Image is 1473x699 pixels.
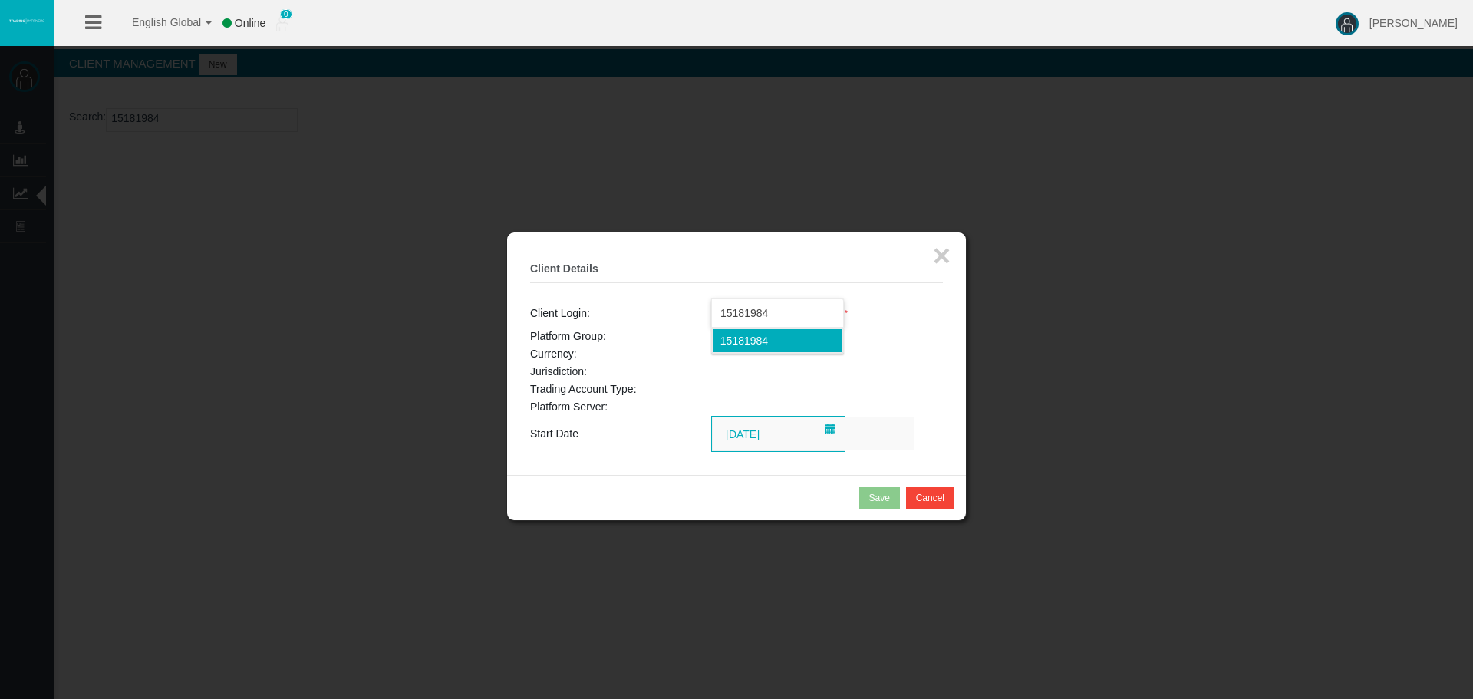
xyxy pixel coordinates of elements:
[720,335,768,347] span: 15181984
[530,328,711,345] td: Platform Group:
[530,398,711,416] td: Platform Server:
[112,16,201,28] span: English Global
[280,9,292,19] span: 0
[530,416,711,452] td: Start Date
[8,18,46,24] img: logo.svg
[906,487,954,509] button: Cancel
[933,240,951,271] button: ×
[530,262,598,275] b: Client Details
[530,298,711,328] td: Client Login:
[1369,17,1458,29] span: [PERSON_NAME]
[1336,12,1359,35] img: user-image
[276,16,288,31] img: user_small.png
[530,381,711,398] td: Trading Account Type:
[235,17,265,29] span: Online
[530,363,711,381] td: Jurisdiction:
[530,345,711,363] td: Currency:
